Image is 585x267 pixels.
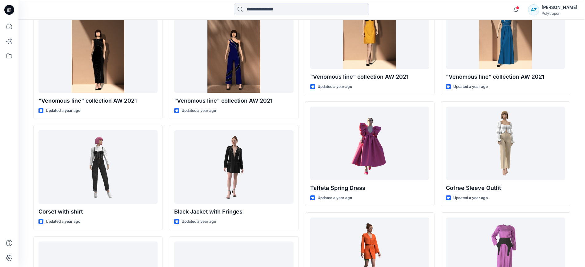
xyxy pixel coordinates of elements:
p: Corset with shirt [38,207,158,216]
p: Updated a year ago [46,108,80,114]
p: Updated a year ago [318,195,352,201]
p: "Venomous line" collection AW 2021 [174,96,293,105]
p: Gofree Sleeve Outfit [446,184,565,192]
div: AZ [528,4,539,15]
p: Updated a year ago [46,218,80,225]
p: Black Jacket with Fringes [174,207,293,216]
p: Updated a year ago [182,218,216,225]
div: [PERSON_NAME] [542,4,577,11]
p: Taffeta Spring Dress [310,184,429,192]
p: Updated a year ago [318,84,352,90]
p: Updated a year ago [453,195,488,201]
a: Black Jacket with Fringes [174,130,293,204]
p: Updated a year ago [182,108,216,114]
a: "Venomous line" collection AW 2021 [38,19,158,93]
div: Polytropon [542,11,577,16]
p: "Venomous line" collection AW 2021 [446,73,565,81]
a: "Venomous line" collection AW 2021 [174,19,293,93]
a: Gofree Sleeve Outfit [446,107,565,180]
p: "Venomous line" collection AW 2021 [38,96,158,105]
a: Corset with shirt [38,130,158,204]
p: "Venomous line" collection AW 2021 [310,73,429,81]
a: Taffeta Spring Dress [310,107,429,180]
p: Updated a year ago [453,84,488,90]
